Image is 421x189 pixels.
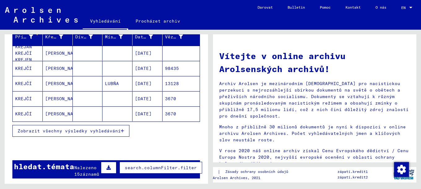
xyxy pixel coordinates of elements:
mat-header-cell: Dívčí jméno [73,28,103,45]
img: Arolsen_neg.svg [5,7,78,23]
font: 98435 [165,66,179,71]
mat-header-cell: Vězeň č. [163,28,200,45]
font: O nás [375,5,386,10]
font: Archiv Arolsen je mezinárodním [DEMOGRAPHIC_DATA] pro nacistickou perzekuci s nejrozsáhlejší sbír... [219,81,409,119]
div: Příjmení [15,32,42,42]
font: [DATE] [135,111,152,117]
font: [PERSON_NAME] [45,96,81,101]
font: [PERSON_NAME] [45,66,81,71]
a: Procházet archiv [128,14,188,28]
font: LUBŇA [105,81,119,86]
font: Mnoho z přibližně 30 milionů dokumentů je nyní k dispozici v online archivu Arolsen Archives. Poč... [219,124,406,143]
font: [PERSON_NAME] [45,81,81,86]
font: Vězeň č. [165,34,187,40]
font: Pomoc [320,5,331,10]
font: KREJČÍ [15,66,32,71]
font: 3670 [165,96,176,101]
font: Dívčí jméno [75,34,106,40]
font: Příjmení [15,34,37,40]
font: Datum narození [135,34,174,40]
div: Dívčí jméno [75,32,102,42]
font: search.columnFilter.filter [125,165,197,170]
font: záznamů [80,171,99,177]
font: EN [401,5,406,10]
font: Darovat [258,5,273,10]
div: Místo narození [105,32,132,42]
font: [DATE] [135,81,152,86]
font: Bulletin [288,5,305,10]
font: 3670 [165,111,176,117]
img: Změna souhlasu [394,162,409,177]
font: hledat.témata [14,162,74,171]
font: Křestní jméno [45,34,81,40]
font: [DATE] [135,96,152,101]
font: zápatí.kredit1 [337,169,368,174]
button: Zobrazit všechny výsledky vyhledávání [12,125,129,137]
div: Křestní jméno [45,32,72,42]
font: zápatí.kredit2 [337,175,368,179]
font: KREJČÍ [15,96,32,101]
div: Datum narození [135,32,162,42]
font: [PERSON_NAME] [45,111,81,117]
font: Vyhledávání [90,18,121,24]
mat-header-cell: Příjmení [13,28,43,45]
font: Kontakt [345,5,361,10]
font: Procházet archiv [136,18,180,24]
button: search.columnFilter.filter [119,162,202,174]
font: 13128 [165,81,179,86]
div: Vězeň č. [165,32,192,42]
a: Vyhledávání [83,14,128,30]
font: [PERSON_NAME] [45,50,81,56]
font: V roce 2020 náš online archiv získal Cenu Evropského dědictví / Cenu Europa Nostra 2020, nejvyšší... [219,148,409,166]
font: KREJČÍ [15,111,32,117]
font: KREJČÍ [15,81,32,86]
font: Copyright © Arolsen Archives, 2021 [187,175,260,180]
a: Zásady ochrany osobních údajů v zápatí [220,169,315,175]
font: Zásady ochrany osobních údajů v zápatí [225,169,308,174]
font: Zobrazit všechny výsledky vyhledávání [18,128,121,134]
font: KREJAN KREJČÍ KREJEN [15,44,32,62]
img: yv_logo.png [392,167,415,182]
mat-header-cell: Datum narození [132,28,163,45]
font: Nalezeno 15 [74,165,97,177]
div: Změna souhlasu [394,162,409,177]
font: [DATE] [135,66,152,71]
mat-header-cell: Místo narození [102,28,132,45]
font: Vítejte v online archivu Arolsenských archivů! [219,50,345,74]
font: Místo narození [105,34,144,40]
font: | [218,169,220,174]
font: [DATE] [135,50,152,56]
mat-header-cell: Křestní jméno [43,28,73,45]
